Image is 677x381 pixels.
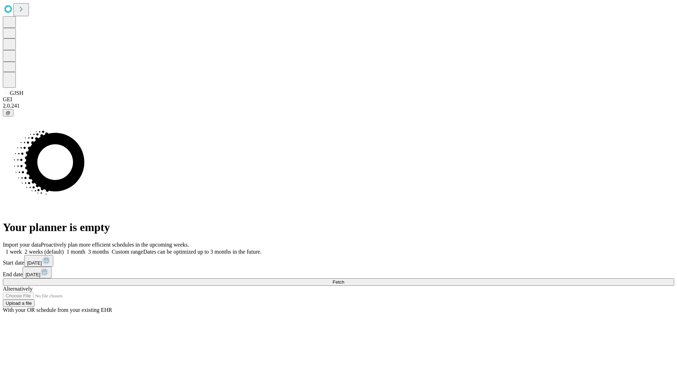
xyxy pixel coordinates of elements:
span: [DATE] [27,260,42,266]
div: GEI [3,96,674,103]
span: Import your data [3,242,41,248]
button: Upload a file [3,300,35,307]
span: 1 week [6,249,22,255]
span: 3 months [88,249,109,255]
span: Proactively plan more efficient schedules in the upcoming weeks. [41,242,189,248]
button: @ [3,109,13,116]
span: Custom range [112,249,143,255]
button: [DATE] [24,255,53,267]
span: Dates can be optimized up to 3 months in the future. [143,249,261,255]
div: Start date [3,255,674,267]
h1: Your planner is empty [3,221,674,234]
span: GJSH [10,90,23,96]
button: Fetch [3,278,674,286]
div: End date [3,267,674,278]
div: 2.0.241 [3,103,674,109]
span: [DATE] [25,272,40,277]
span: 2 weeks (default) [25,249,64,255]
button: [DATE] [23,267,51,278]
span: @ [6,110,11,115]
span: 1 month [67,249,85,255]
span: Fetch [333,279,344,285]
span: Alternatively [3,286,32,292]
span: With your OR schedule from your existing EHR [3,307,112,313]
